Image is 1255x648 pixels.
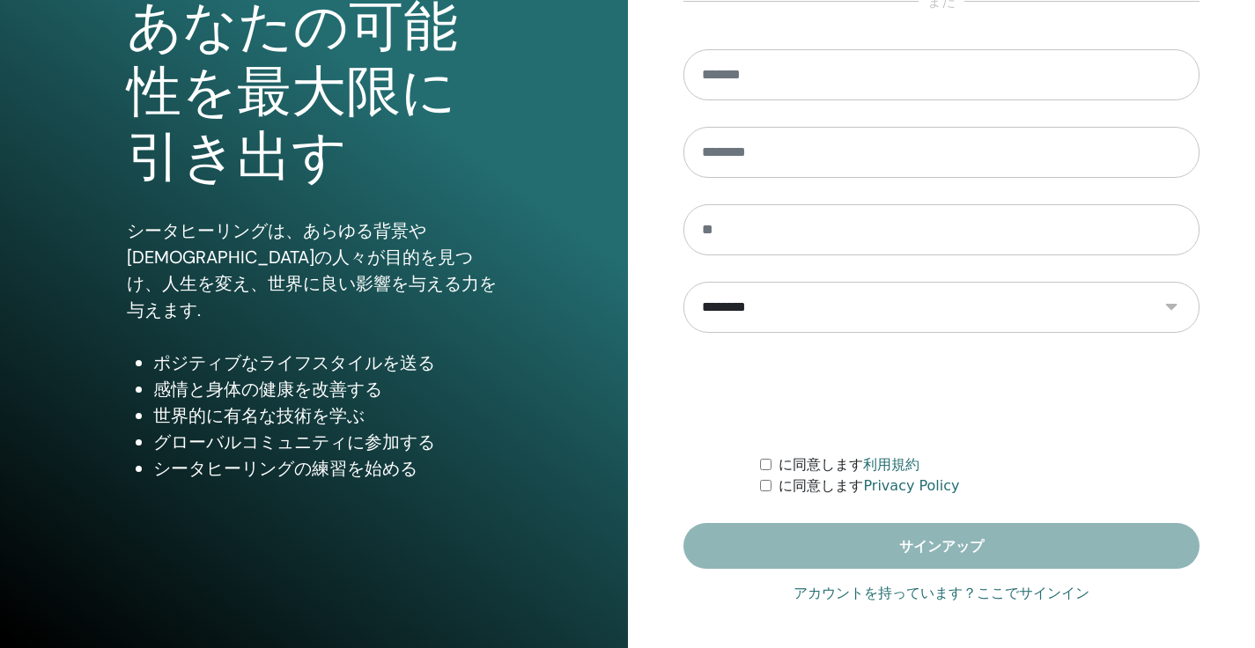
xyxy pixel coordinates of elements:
[153,376,501,402] li: 感情と身体の健康を改善する
[153,350,501,376] li: ポジティブなライフスタイルを送る
[779,454,919,475] label: に同意します
[153,402,501,429] li: 世界的に有名な技術を学ぶ
[863,456,919,473] a: 利用規約
[808,359,1075,428] iframe: reCAPTCHA
[153,455,501,482] li: シータヒーリングの練習を始める
[153,429,501,455] li: グローバルコミュニティに参加する
[779,475,959,497] label: に同意します
[127,217,501,323] p: シータヒーリングは、あらゆる背景や[DEMOGRAPHIC_DATA]の人々が目的を見つけ、人生を変え、世界に良い影響を与える力を与えます.
[863,477,959,494] a: Privacy Policy
[794,583,1089,604] a: アカウントを持っています？ここでサインイン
